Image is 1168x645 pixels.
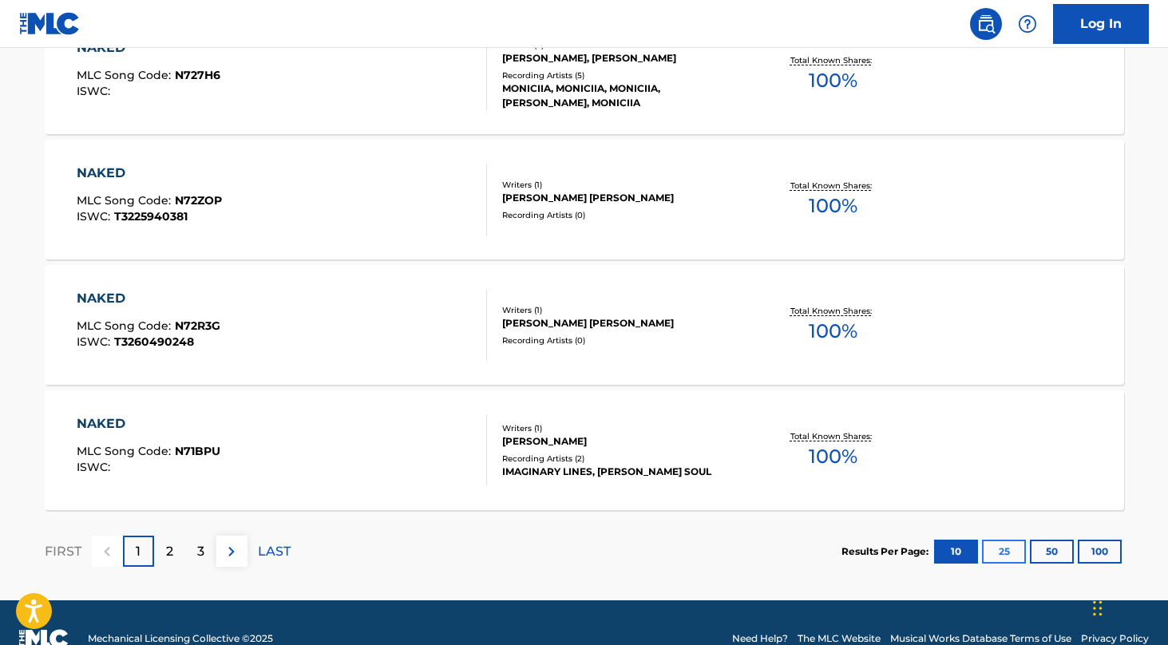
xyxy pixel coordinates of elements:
[77,68,175,82] span: MLC Song Code :
[790,430,876,442] p: Total Known Shares:
[114,209,188,224] span: T3225940381
[114,334,194,349] span: T3260490248
[77,38,220,57] div: NAKED
[502,316,743,330] div: [PERSON_NAME] [PERSON_NAME]
[502,453,743,465] div: Recording Artists ( 2 )
[77,289,220,308] div: NAKED
[77,414,220,433] div: NAKED
[976,14,996,34] img: search
[77,164,222,183] div: NAKED
[502,434,743,449] div: [PERSON_NAME]
[502,69,743,81] div: Recording Artists ( 5 )
[934,540,978,564] button: 10
[502,191,743,205] div: [PERSON_NAME] [PERSON_NAME]
[222,542,241,561] img: right
[45,390,1124,510] a: NAKEDMLC Song Code:N71BPUISWC:Writers (1)[PERSON_NAME]Recording Artists (2)IMAGINARY LINES, [PERS...
[502,422,743,434] div: Writers ( 1 )
[502,51,743,65] div: [PERSON_NAME], [PERSON_NAME]
[45,265,1124,385] a: NAKEDMLC Song Code:N72R3GISWC:T3260490248Writers (1)[PERSON_NAME] [PERSON_NAME]Recording Artists ...
[19,12,81,35] img: MLC Logo
[502,209,743,221] div: Recording Artists ( 0 )
[77,209,114,224] span: ISWC :
[1030,540,1074,564] button: 50
[809,66,857,95] span: 100 %
[1078,540,1122,564] button: 100
[175,193,222,208] span: N72ZOP
[258,542,291,561] p: LAST
[77,444,175,458] span: MLC Song Code :
[197,542,204,561] p: 3
[1012,8,1043,40] div: Help
[77,193,175,208] span: MLC Song Code :
[77,334,114,349] span: ISWC :
[502,304,743,316] div: Writers ( 1 )
[175,319,220,333] span: N72R3G
[45,14,1124,134] a: NAKEDMLC Song Code:N727H6ISWC:Writers (2)[PERSON_NAME], [PERSON_NAME]Recording Artists (5)MONICII...
[175,68,220,82] span: N727H6
[502,179,743,191] div: Writers ( 1 )
[790,305,876,317] p: Total Known Shares:
[1053,4,1149,44] a: Log In
[77,84,114,98] span: ISWC :
[166,542,173,561] p: 2
[175,444,220,458] span: N71BPU
[502,465,743,479] div: IMAGINARY LINES, [PERSON_NAME] SOUL
[77,319,175,333] span: MLC Song Code :
[809,317,857,346] span: 100 %
[970,8,1002,40] a: Public Search
[136,542,141,561] p: 1
[45,542,81,561] p: FIRST
[809,442,857,471] span: 100 %
[790,180,876,192] p: Total Known Shares:
[77,460,114,474] span: ISWC :
[1088,568,1168,645] iframe: Chat Widget
[982,540,1026,564] button: 25
[1093,584,1103,632] div: Drag
[502,81,743,110] div: MONICIIA, MONICIIA, MONICIIA, [PERSON_NAME], MONICIIA
[841,544,932,559] p: Results Per Page:
[809,192,857,220] span: 100 %
[502,334,743,346] div: Recording Artists ( 0 )
[790,54,876,66] p: Total Known Shares:
[45,140,1124,259] a: NAKEDMLC Song Code:N72ZOPISWC:T3225940381Writers (1)[PERSON_NAME] [PERSON_NAME]Recording Artists ...
[1018,14,1037,34] img: help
